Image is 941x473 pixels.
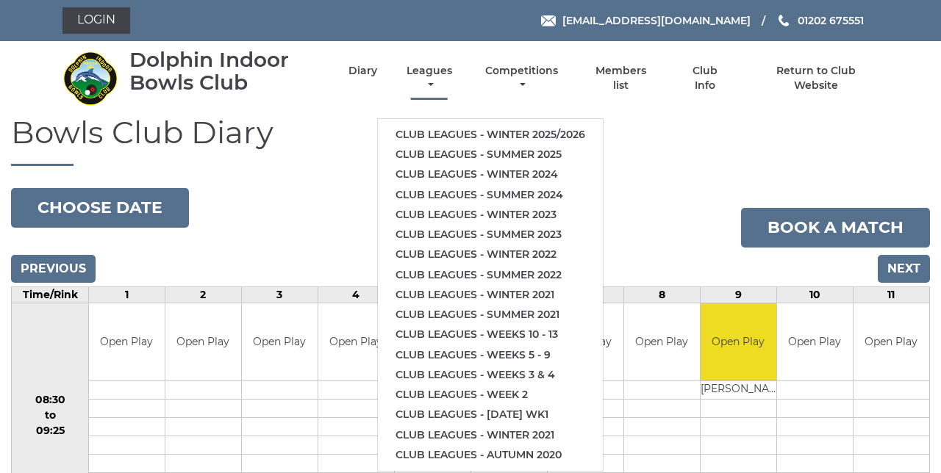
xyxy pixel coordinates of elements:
a: Club leagues - Weeks 5 - 9 [378,345,603,365]
h1: Bowls Club Diary [11,115,930,166]
td: Open Play [777,303,853,380]
td: [PERSON_NAME] [701,380,776,399]
td: Open Play [89,303,165,380]
td: 4 [318,287,394,303]
a: Club leagues - Summer 2023 [378,225,603,245]
td: 1 [89,287,165,303]
a: Club leagues - Winter 2025/2026 [378,125,603,145]
a: Club leagues - Summer 2022 [378,265,603,285]
span: [EMAIL_ADDRESS][DOMAIN_NAME] [562,14,751,27]
a: Club leagues - Winter 2024 [378,165,603,184]
a: Login [62,7,130,34]
div: Dolphin Indoor Bowls Club [129,48,323,94]
td: 3 [241,287,318,303]
a: Club leagues - Winter 2021 [378,425,603,445]
a: Club leagues - Weeks 3 & 4 [378,365,603,385]
td: 10 [776,287,853,303]
a: Email [EMAIL_ADDRESS][DOMAIN_NAME] [541,12,751,29]
span: 01202 675551 [798,14,864,27]
a: Club leagues - Autumn 2020 [378,445,603,465]
td: 2 [165,287,241,303]
a: Club leagues - Winter 2022 [378,245,603,264]
td: Open Play [854,303,929,380]
a: Club leagues - [DATE] wk1 [378,405,603,425]
a: Club Info [681,64,729,93]
td: Open Play [318,303,394,380]
a: Club leagues - Summer 2024 [378,185,603,205]
button: Choose date [11,188,189,228]
td: 11 [853,287,929,303]
a: Phone us 01202 675551 [776,12,864,29]
a: Club leagues - Summer 2025 [378,145,603,165]
ul: Leagues [377,118,604,472]
a: Members list [587,64,655,93]
td: Open Play [165,303,241,380]
a: Club leagues - Weeks 10 - 13 [378,325,603,344]
td: Open Play [242,303,318,380]
a: Return to Club Website [754,64,879,93]
input: Previous [11,255,96,283]
a: Club leagues - Summer 2021 [378,305,603,325]
img: Dolphin Indoor Bowls Club [62,51,118,106]
td: Open Play [624,303,700,380]
td: 9 [700,287,776,303]
a: Diary [348,64,377,78]
a: Club leagues - Winter 2021 [378,285,603,305]
img: Phone us [779,15,789,26]
input: Next [878,255,930,283]
img: Email [541,15,556,26]
td: Open Play [701,303,776,380]
a: Book a match [741,208,930,248]
a: Club leagues - Winter 2023 [378,205,603,225]
a: Leagues [403,64,456,93]
a: Club leagues - Week 2 [378,385,603,405]
a: Competitions [482,64,562,93]
td: Time/Rink [12,287,89,303]
td: 8 [623,287,700,303]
